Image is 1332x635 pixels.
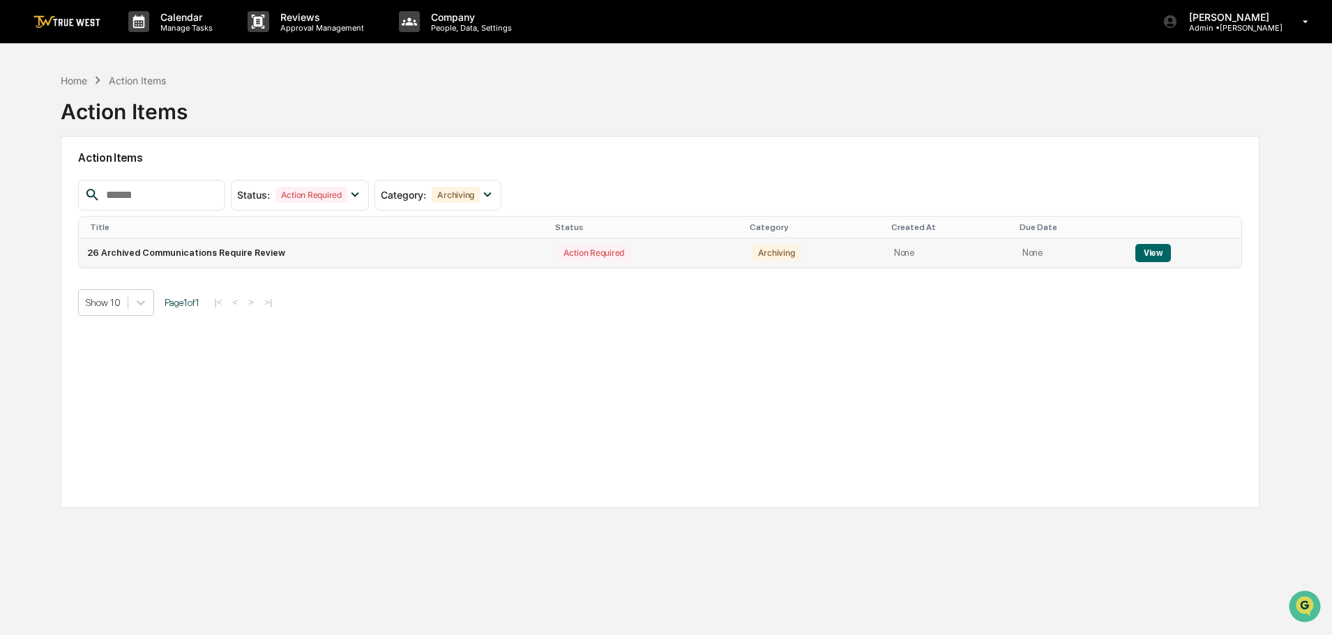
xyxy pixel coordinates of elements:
[61,88,188,124] div: Action Items
[47,107,229,121] div: Start new chat
[98,236,169,247] a: Powered byPylon
[8,170,96,195] a: 🖐️Preclearance
[891,222,1008,232] div: Created At
[109,75,166,86] div: Action Items
[432,187,480,203] div: Archiving
[229,296,243,308] button: <
[750,222,880,232] div: Category
[555,222,739,232] div: Status
[8,197,93,222] a: 🔎Data Lookup
[269,23,371,33] p: Approval Management
[28,176,90,190] span: Preclearance
[269,11,371,23] p: Reviews
[1135,244,1171,262] button: View
[149,23,220,33] p: Manage Tasks
[275,187,347,203] div: Action Required
[165,297,199,308] span: Page 1 of 1
[237,111,254,128] button: Start new chat
[1014,238,1127,268] td: None
[96,170,179,195] a: 🗄️Attestations
[210,296,226,308] button: |<
[1020,222,1121,232] div: Due Date
[14,29,254,52] p: How can we help?
[78,151,1242,165] h2: Action Items
[61,75,87,86] div: Home
[90,222,543,232] div: Title
[115,176,173,190] span: Attestations
[244,296,258,308] button: >
[752,245,801,261] div: Archiving
[420,23,519,33] p: People, Data, Settings
[381,189,426,201] span: Category :
[1178,23,1282,33] p: Admin • [PERSON_NAME]
[420,11,519,23] p: Company
[139,236,169,247] span: Pylon
[14,204,25,215] div: 🔎
[1178,11,1282,23] p: [PERSON_NAME]
[14,177,25,188] div: 🖐️
[28,202,88,216] span: Data Lookup
[79,238,549,268] td: 26 Archived Communications Require Review
[14,107,39,132] img: 1746055101610-c473b297-6a78-478c-a979-82029cc54cd1
[237,189,270,201] span: Status :
[101,177,112,188] div: 🗄️
[1287,589,1325,627] iframe: Open customer support
[558,245,630,261] div: Action Required
[33,15,100,29] img: logo
[149,11,220,23] p: Calendar
[47,121,176,132] div: We're available if you need us!
[260,296,276,308] button: >|
[1135,247,1171,258] a: View
[886,238,1014,268] td: None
